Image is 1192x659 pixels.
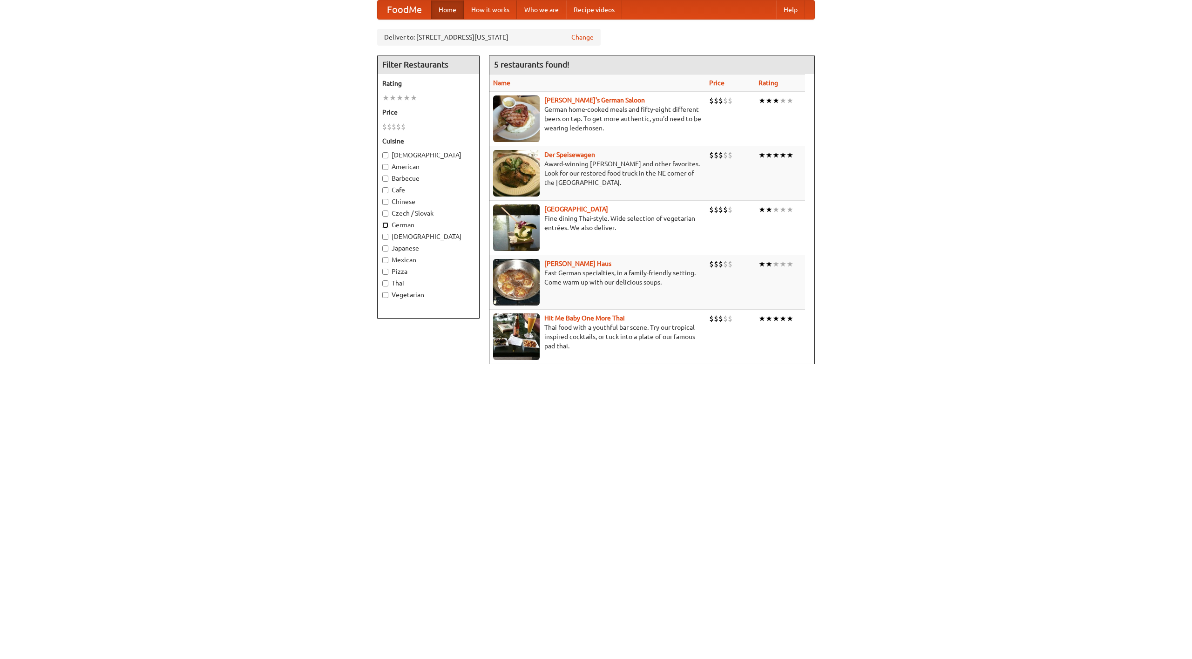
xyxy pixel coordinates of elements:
li: $ [714,313,718,324]
li: $ [401,122,406,132]
a: Change [571,33,594,42]
li: ★ [759,150,765,160]
input: Pizza [382,269,388,275]
li: ★ [765,150,772,160]
img: babythai.jpg [493,313,540,360]
li: $ [714,259,718,269]
li: ★ [786,204,793,215]
li: ★ [765,313,772,324]
li: $ [728,313,732,324]
input: Cafe [382,187,388,193]
a: Name [493,79,510,87]
li: $ [709,313,714,324]
a: Recipe videos [566,0,622,19]
input: Chinese [382,199,388,205]
li: $ [728,95,732,106]
a: Hit Me Baby One More Thai [544,314,625,322]
label: Cafe [382,185,474,195]
a: Home [431,0,464,19]
li: ★ [765,259,772,269]
p: Award-winning [PERSON_NAME] and other favorites. Look for our restored food truck in the NE corne... [493,159,702,187]
label: Barbecue [382,174,474,183]
li: ★ [389,93,396,103]
li: $ [718,95,723,106]
li: $ [728,259,732,269]
li: ★ [786,150,793,160]
li: ★ [786,95,793,106]
a: [PERSON_NAME]'s German Saloon [544,96,645,104]
label: [DEMOGRAPHIC_DATA] [382,150,474,160]
li: $ [382,122,387,132]
li: ★ [765,95,772,106]
p: Fine dining Thai-style. Wide selection of vegetarian entrées. We also deliver. [493,214,702,232]
li: $ [392,122,396,132]
a: Help [776,0,805,19]
p: German home-cooked meals and fifty-eight different beers on tap. To get more authentic, you'd nee... [493,105,702,133]
img: esthers.jpg [493,95,540,142]
p: East German specialties, in a family-friendly setting. Come warm up with our delicious soups. [493,268,702,287]
a: Rating [759,79,778,87]
li: ★ [759,259,765,269]
label: Thai [382,279,474,288]
li: ★ [772,259,779,269]
img: kohlhaus.jpg [493,259,540,306]
li: $ [718,313,723,324]
a: How it works [464,0,517,19]
li: $ [723,95,728,106]
input: Vegetarian [382,292,388,298]
li: ★ [765,204,772,215]
li: ★ [410,93,417,103]
li: ★ [779,313,786,324]
li: ★ [772,95,779,106]
li: ★ [759,313,765,324]
li: ★ [403,93,410,103]
input: German [382,222,388,228]
input: American [382,164,388,170]
ng-pluralize: 5 restaurants found! [494,60,569,69]
input: [DEMOGRAPHIC_DATA] [382,234,388,240]
a: [GEOGRAPHIC_DATA] [544,205,608,213]
li: ★ [779,204,786,215]
a: [PERSON_NAME] Haus [544,260,611,267]
li: $ [718,259,723,269]
img: satay.jpg [493,204,540,251]
input: Japanese [382,245,388,251]
li: $ [709,204,714,215]
li: ★ [772,150,779,160]
h5: Rating [382,79,474,88]
li: $ [723,313,728,324]
input: [DEMOGRAPHIC_DATA] [382,152,388,158]
li: ★ [382,93,389,103]
div: Deliver to: [STREET_ADDRESS][US_STATE] [377,29,601,46]
li: $ [723,204,728,215]
li: ★ [786,313,793,324]
li: ★ [779,95,786,106]
label: Czech / Slovak [382,209,474,218]
input: Czech / Slovak [382,211,388,217]
li: $ [714,150,718,160]
label: Mexican [382,255,474,265]
li: $ [709,150,714,160]
li: ★ [396,93,403,103]
li: $ [718,204,723,215]
label: German [382,220,474,230]
img: speisewagen.jpg [493,150,540,197]
b: Der Speisewagen [544,151,595,158]
li: ★ [786,259,793,269]
a: FoodMe [378,0,431,19]
li: $ [723,150,728,160]
p: Thai food with a youthful bar scene. Try our tropical inspired cocktails, or tuck into a plate of... [493,323,702,351]
li: $ [718,150,723,160]
label: Vegetarian [382,290,474,299]
li: $ [728,204,732,215]
li: $ [714,95,718,106]
input: Mexican [382,257,388,263]
li: $ [709,95,714,106]
li: ★ [779,259,786,269]
li: $ [396,122,401,132]
li: ★ [759,95,765,106]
